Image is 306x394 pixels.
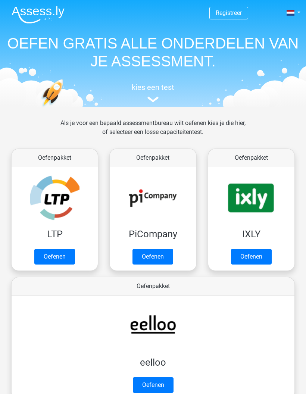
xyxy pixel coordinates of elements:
div: Als je voor een bepaald assessmentbureau wilt oefenen kies je die hier, of selecteer een losse ca... [55,119,252,146]
a: kies een test [6,83,300,103]
a: Registreer [216,9,242,16]
h5: kies een test [6,83,300,92]
img: assessment [147,97,159,102]
a: Oefenen [231,249,272,265]
a: Oefenen [34,249,75,265]
a: Oefenen [133,377,174,393]
img: Assessly [12,6,65,24]
a: Oefenen [132,249,173,265]
img: oefenen [41,79,88,137]
h1: OEFEN GRATIS ALLE ONDERDELEN VAN JE ASSESSMENT. [6,34,300,70]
